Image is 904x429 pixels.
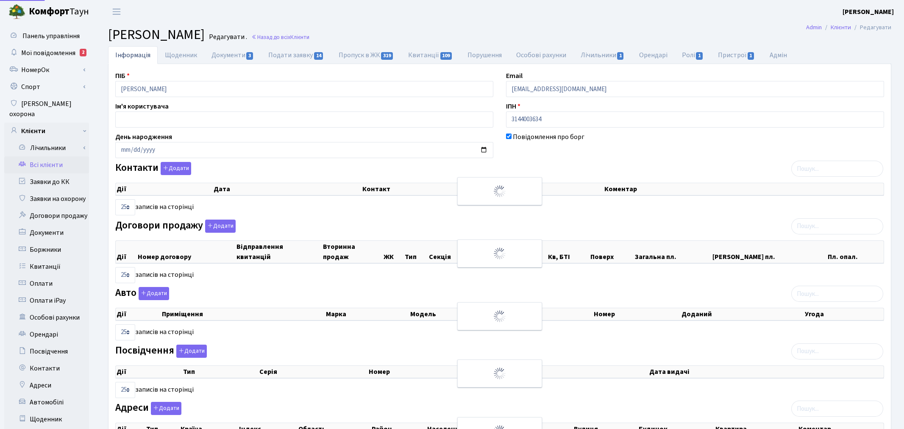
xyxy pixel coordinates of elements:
a: Панель управління [4,28,89,45]
th: Угода [804,308,884,320]
a: Контакти [4,360,89,377]
img: Обробка... [493,184,506,198]
b: Комфорт [29,5,70,18]
a: Лічильники [10,139,89,156]
th: Марка [325,308,409,320]
th: Номер [368,366,496,378]
span: Клієнти [290,33,309,41]
span: Таун [29,5,89,19]
a: Лічильники [573,46,632,64]
a: Заявки на охорону [4,190,89,207]
label: ІПН [506,101,520,111]
div: 2 [80,49,86,56]
a: [PERSON_NAME] [843,7,894,17]
button: Посвідчення [176,345,207,358]
th: Тип [182,366,259,378]
a: [PERSON_NAME] охорона [4,95,89,123]
th: Загальна пл. [634,241,711,263]
th: Коментар [604,183,884,195]
th: Дії [116,241,137,263]
button: Авто [139,287,169,300]
button: Переключити навігацію [106,5,127,19]
th: Приміщення [161,308,325,320]
th: Доданий [681,308,804,320]
label: записів на сторінці [115,199,194,215]
label: Контакти [115,162,191,175]
th: Дії [116,183,213,195]
input: Пошук... [791,218,883,234]
a: Спорт [4,78,89,95]
a: Договори продажу [4,207,89,224]
input: Пошук... [791,161,883,177]
input: Пошук... [791,401,883,417]
a: Клієнти [831,23,851,32]
a: Admin [806,23,822,32]
select: записів на сторінці [115,382,135,398]
th: ЖК [383,241,404,263]
span: 14 [314,52,323,60]
label: Авто [115,287,169,300]
label: записів на сторінці [115,324,194,340]
a: Додати [149,401,181,415]
a: Заявки до КК [4,173,89,190]
span: Панель управління [22,31,80,41]
a: Особові рахунки [4,309,89,326]
a: Орендарі [4,326,89,343]
a: Пропуск в ЖК [331,46,401,64]
span: [PERSON_NAME] [108,25,205,45]
th: Модель [409,308,515,320]
a: Квитанції [4,258,89,275]
th: Дії [116,308,161,320]
a: Додати [203,218,236,233]
span: 3 [246,52,253,60]
th: Кв, БТІ [547,241,590,263]
select: записів на сторінці [115,324,135,340]
span: 1 [617,52,624,60]
img: Обробка... [493,309,506,323]
a: Документи [4,224,89,241]
span: 319 [381,52,393,60]
small: Редагувати . [207,33,247,41]
th: Серія [259,366,368,378]
th: Номер [593,308,681,320]
th: Секція [428,241,470,263]
label: записів на сторінці [115,382,194,398]
input: Пошук... [791,343,883,359]
a: Ролі [675,46,711,64]
a: Боржники [4,241,89,258]
label: День народження [115,132,172,142]
a: Автомобілі [4,394,89,411]
a: Щоденник [158,46,204,64]
label: Ім'я користувача [115,101,169,111]
label: Адреси [115,402,181,415]
th: Дата [213,183,362,195]
a: Посвідчення [4,343,89,360]
th: Вторинна продаж [322,241,383,263]
span: Мої повідомлення [21,48,75,58]
input: Пошук... [791,286,883,302]
a: Адреси [4,377,89,394]
a: Документи [204,46,261,64]
a: Додати [159,161,191,175]
img: Обробка... [493,247,506,260]
select: записів на сторінці [115,267,135,283]
th: Номер договору [137,241,236,263]
a: Квитанції [401,46,460,64]
span: 109 [440,52,452,60]
a: Клієнти [4,123,89,139]
nav: breadcrumb [793,19,904,36]
a: Всі клієнти [4,156,89,173]
th: [PERSON_NAME] пл. [712,241,827,263]
a: Додати [136,286,169,301]
a: Орендарі [632,46,675,64]
th: Поверх [590,241,634,263]
a: Адмін [762,46,794,64]
select: записів на сторінці [115,199,135,215]
th: Колір [515,308,593,320]
span: 1 [748,52,754,60]
a: Мої повідомлення2 [4,45,89,61]
th: Видано [496,366,648,378]
a: Назад до всіхКлієнти [251,33,309,41]
button: Адреси [151,402,181,415]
